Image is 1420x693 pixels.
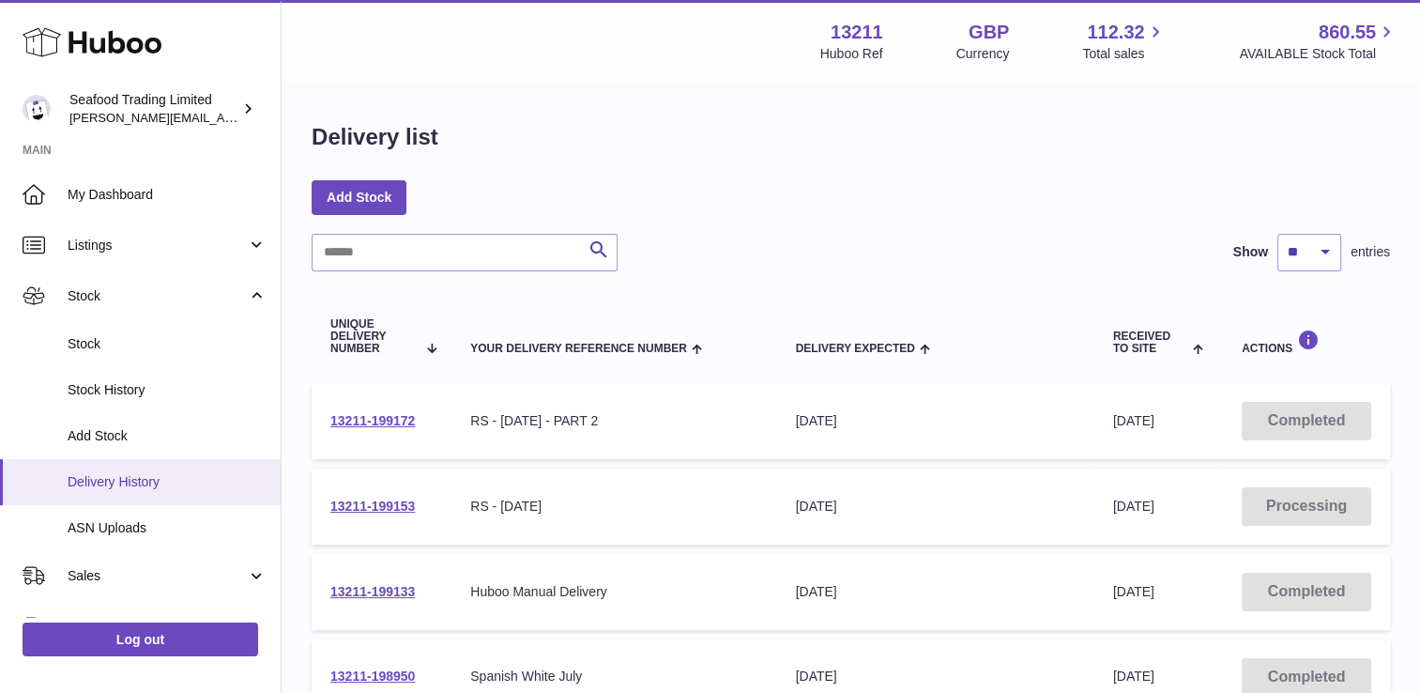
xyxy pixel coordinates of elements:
a: Log out [23,623,258,656]
span: 112.32 [1087,20,1144,45]
span: [DATE] [1113,499,1154,514]
a: 13211-198950 [330,669,415,684]
span: Sales [68,567,247,585]
div: RS - [DATE] - PART 2 [470,412,757,430]
span: Delivery Expected [796,343,915,355]
span: AVAILABLE Stock Total [1239,45,1397,63]
span: Stock [68,335,267,353]
a: 860.55 AVAILABLE Stock Total [1239,20,1397,63]
span: Unique Delivery Number [330,318,417,356]
span: Delivery History [68,473,267,491]
a: 13211-199133 [330,584,415,599]
span: ASN Uploads [68,519,267,537]
div: [DATE] [796,412,1076,430]
span: 860.55 [1319,20,1376,45]
a: 112.32 Total sales [1082,20,1166,63]
span: Received to Site [1113,331,1188,355]
span: Add Stock [68,427,267,445]
span: [PERSON_NAME][EMAIL_ADDRESS][DOMAIN_NAME] [69,110,376,125]
div: Actions [1242,330,1371,355]
span: [DATE] [1113,584,1154,599]
span: My Dashboard [68,186,267,204]
div: Huboo Ref [820,45,883,63]
label: Show [1233,243,1268,261]
a: 13211-199153 [330,499,415,514]
img: nathaniellynch@rickstein.com [23,95,51,123]
div: Currency [956,45,1010,63]
div: Huboo Manual Delivery [470,583,757,601]
strong: GBP [969,20,1009,45]
span: Stock History [68,381,267,399]
div: Spanish White July [470,668,757,685]
strong: 13211 [831,20,883,45]
a: 13211-199172 [330,413,415,428]
div: [DATE] [796,583,1076,601]
div: Seafood Trading Limited [69,91,238,127]
span: [DATE] [1113,413,1154,428]
div: [DATE] [796,498,1076,516]
span: Total sales [1082,45,1166,63]
span: [DATE] [1113,669,1154,684]
h1: Delivery list [312,122,438,152]
div: RS - [DATE] [470,498,757,516]
span: Stock [68,287,247,305]
span: entries [1351,243,1390,261]
span: Your Delivery Reference Number [470,343,687,355]
div: [DATE] [796,668,1076,685]
a: Add Stock [312,180,406,214]
span: Listings [68,237,247,254]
